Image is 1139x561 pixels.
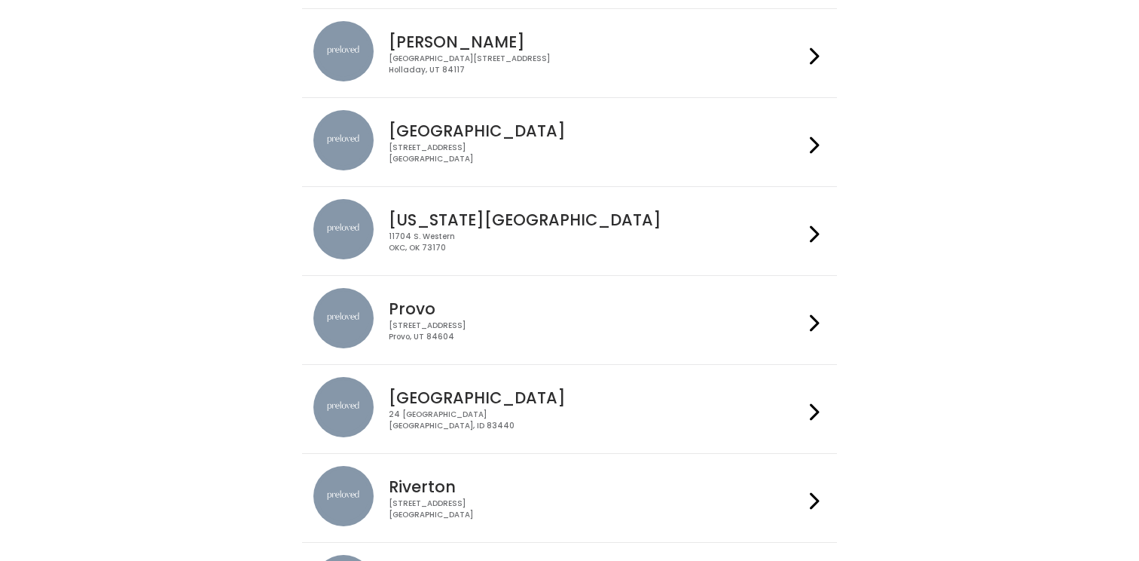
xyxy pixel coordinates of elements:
[313,288,825,352] a: preloved location Provo [STREET_ADDRESS]Provo, UT 84604
[389,33,803,51] h4: [PERSON_NAME]
[389,122,803,139] h4: [GEOGRAPHIC_DATA]
[313,377,374,437] img: preloved location
[389,300,803,317] h4: Provo
[389,54,803,75] div: [GEOGRAPHIC_DATA][STREET_ADDRESS] Holladay, UT 84117
[313,466,374,526] img: preloved location
[389,389,803,406] h4: [GEOGRAPHIC_DATA]
[389,498,803,520] div: [STREET_ADDRESS] [GEOGRAPHIC_DATA]
[313,199,374,259] img: preloved location
[389,409,803,431] div: 24 [GEOGRAPHIC_DATA] [GEOGRAPHIC_DATA], ID 83440
[313,288,374,348] img: preloved location
[313,377,825,441] a: preloved location [GEOGRAPHIC_DATA] 24 [GEOGRAPHIC_DATA][GEOGRAPHIC_DATA], ID 83440
[313,110,825,174] a: preloved location [GEOGRAPHIC_DATA] [STREET_ADDRESS][GEOGRAPHIC_DATA]
[389,211,803,228] h4: [US_STATE][GEOGRAPHIC_DATA]
[389,231,803,253] div: 11704 S. Western OKC, OK 73170
[313,466,825,530] a: preloved location Riverton [STREET_ADDRESS][GEOGRAPHIC_DATA]
[389,143,803,164] div: [STREET_ADDRESS] [GEOGRAPHIC_DATA]
[313,21,374,81] img: preloved location
[389,320,803,342] div: [STREET_ADDRESS] Provo, UT 84604
[313,21,825,85] a: preloved location [PERSON_NAME] [GEOGRAPHIC_DATA][STREET_ADDRESS]Holladay, UT 84117
[313,199,825,263] a: preloved location [US_STATE][GEOGRAPHIC_DATA] 11704 S. WesternOKC, OK 73170
[389,478,803,495] h4: Riverton
[313,110,374,170] img: preloved location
